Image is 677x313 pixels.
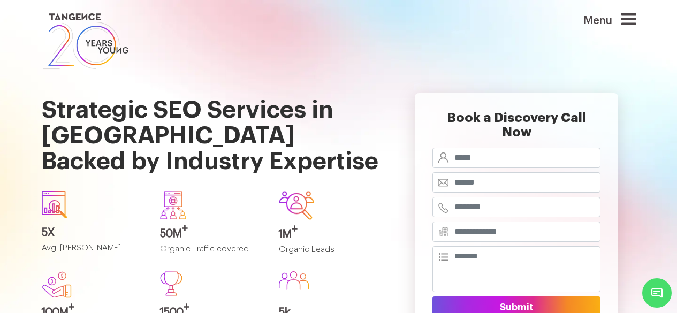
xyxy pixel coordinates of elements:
h1: Strategic SEO Services in [GEOGRAPHIC_DATA] Backed by Industry Expertise [42,72,382,182]
img: icon1.svg [42,191,67,218]
img: Group-640.svg [160,191,186,219]
sup: + [292,224,298,234]
img: logo SVG [42,11,130,72]
img: Path%20473.svg [160,271,182,296]
p: Organic Leads [279,246,382,263]
p: Avg. [PERSON_NAME] [42,244,144,262]
sup: + [184,302,189,312]
h3: 1M [279,228,382,240]
h2: Book a Discovery Call Now [432,111,600,148]
img: new.svg [42,271,72,298]
img: Group%20586.svg [279,271,309,290]
sup: + [182,223,188,234]
sup: + [69,302,74,312]
span: Chat Widget [642,278,672,308]
h3: 5X [42,227,144,239]
p: Organic Traffic covered [160,245,263,263]
img: Group-642.svg [279,191,314,219]
h3: 50M [160,228,263,240]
